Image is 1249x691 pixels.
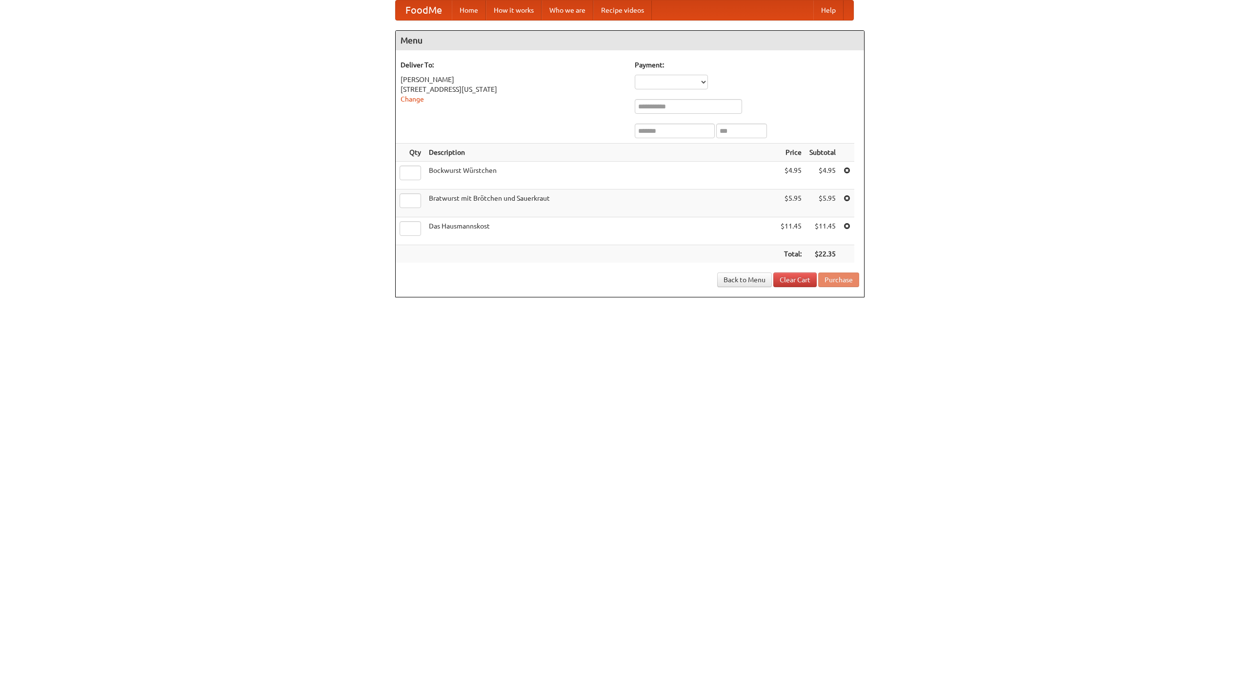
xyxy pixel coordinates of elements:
[806,189,840,217] td: $5.95
[396,0,452,20] a: FoodMe
[486,0,542,20] a: How it works
[777,217,806,245] td: $11.45
[777,189,806,217] td: $5.95
[777,245,806,263] th: Total:
[401,84,625,94] div: [STREET_ADDRESS][US_STATE]
[425,144,777,162] th: Description
[806,162,840,189] td: $4.95
[717,272,772,287] a: Back to Menu
[777,162,806,189] td: $4.95
[425,162,777,189] td: Bockwurst Würstchen
[635,60,859,70] h5: Payment:
[806,245,840,263] th: $22.35
[777,144,806,162] th: Price
[806,217,840,245] td: $11.45
[401,75,625,84] div: [PERSON_NAME]
[396,31,864,50] h4: Menu
[542,0,593,20] a: Who we are
[396,144,425,162] th: Qty
[425,189,777,217] td: Bratwurst mit Brötchen und Sauerkraut
[452,0,486,20] a: Home
[401,95,424,103] a: Change
[593,0,652,20] a: Recipe videos
[813,0,844,20] a: Help
[773,272,817,287] a: Clear Cart
[425,217,777,245] td: Das Hausmannskost
[806,144,840,162] th: Subtotal
[818,272,859,287] button: Purchase
[401,60,625,70] h5: Deliver To:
